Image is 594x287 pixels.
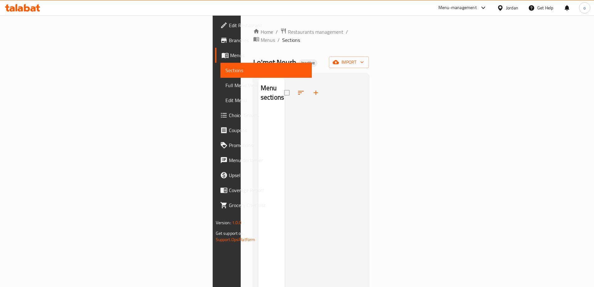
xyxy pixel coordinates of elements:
[220,63,312,78] a: Sections
[506,4,518,11] div: Jordan
[346,28,348,36] li: /
[229,201,307,209] span: Grocery Checklist
[258,108,285,113] nav: Menu sections
[220,78,312,93] a: Full Menu View
[225,82,307,89] span: Full Menu View
[215,138,312,153] a: Promotions
[215,198,312,213] a: Grocery Checklist
[216,229,244,237] span: Get support on:
[216,235,255,244] a: Support.OpsPlatform
[329,57,369,68] button: import
[232,219,242,227] span: 1.0.0
[583,4,586,11] span: o
[215,168,312,183] a: Upsell
[215,33,312,48] a: Branches
[215,18,312,33] a: Edit Restaurant
[308,85,323,100] button: Add section
[216,219,231,227] span: Version:
[225,67,307,74] span: Sections
[215,48,312,63] a: Menus
[215,108,312,123] a: Choice Groups
[215,123,312,138] a: Coupons
[215,153,312,168] a: Menu disclaimer
[288,28,343,36] span: Restaurants management
[225,96,307,104] span: Edit Menu
[229,22,307,29] span: Edit Restaurant
[215,183,312,198] a: Coverage Report
[229,171,307,179] span: Upsell
[220,93,312,108] a: Edit Menu
[229,111,307,119] span: Choice Groups
[438,4,477,12] div: Menu-management
[280,28,343,36] a: Restaurants management
[229,126,307,134] span: Coupons
[229,186,307,194] span: Coverage Report
[229,37,307,44] span: Branches
[230,52,307,59] span: Menus
[229,141,307,149] span: Promotions
[334,58,364,66] span: import
[229,156,307,164] span: Menu disclaimer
